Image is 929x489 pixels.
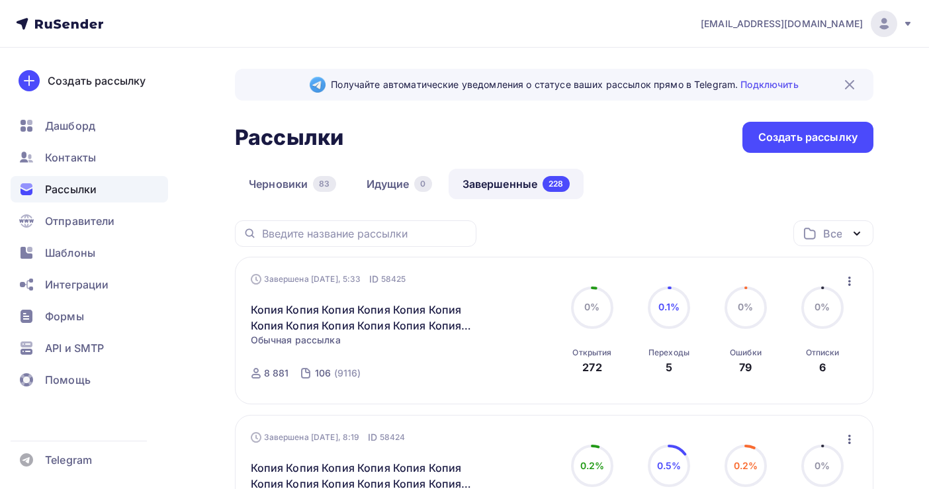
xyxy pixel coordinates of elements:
span: Отправители [45,213,115,229]
div: Ошибки [730,347,762,358]
a: Рассылки [11,176,168,202]
a: Отправители [11,208,168,234]
span: 0.5% [657,460,682,471]
div: 8 881 [264,367,289,380]
a: Черновики83 [235,169,350,199]
span: 0% [815,460,830,471]
div: 6 [819,359,826,375]
div: 272 [582,359,601,375]
span: Telegram [45,452,92,468]
span: 0% [738,301,753,312]
span: Формы [45,308,84,324]
a: Идущие0 [353,169,446,199]
div: Завершена [DATE], 8:19 [251,431,406,444]
span: Обычная рассылка [251,333,341,347]
span: 58425 [381,273,406,286]
button: Все [793,220,873,246]
span: Получайте автоматические уведомления о статусе ваших рассылок прямо в Telegram. [331,78,798,91]
span: 0.1% [658,301,680,312]
div: 0 [414,176,431,192]
span: ID [369,273,378,286]
input: Введите название рассылки [262,226,468,241]
a: Контакты [11,144,168,171]
a: 106 (9116) [314,363,362,384]
span: Рассылки [45,181,97,197]
div: 228 [543,176,569,192]
span: Шаблоны [45,245,95,261]
a: Формы [11,303,168,330]
span: Интеграции [45,277,109,292]
div: Все [823,226,842,242]
h2: Рассылки [235,124,343,151]
div: 79 [739,359,752,375]
span: 0% [584,301,599,312]
span: Дашборд [45,118,95,134]
span: Контакты [45,150,96,165]
span: Помощь [45,372,91,388]
span: 0.2% [580,460,605,471]
a: Подключить [740,79,798,90]
span: ID [368,431,377,444]
div: Открытия [572,347,611,358]
div: 5 [666,359,672,375]
span: [EMAIL_ADDRESS][DOMAIN_NAME] [701,17,863,30]
div: 83 [313,176,335,192]
div: Переходы [648,347,689,358]
span: 0% [815,301,830,312]
a: Шаблоны [11,240,168,266]
a: [EMAIL_ADDRESS][DOMAIN_NAME] [701,11,913,37]
div: Создать рассылку [758,130,858,145]
span: API и SMTP [45,340,104,356]
a: Завершенные228 [449,169,584,199]
div: Завершена [DATE], 5:33 [251,273,406,286]
div: Создать рассылку [48,73,146,89]
img: Telegram [310,77,326,93]
div: Отписки [806,347,840,358]
span: 0.2% [734,460,758,471]
span: 58424 [380,431,406,444]
a: Копия Копия Копия Копия Копия Копия Копия Копия Копия Копия Копия Копия [GEOGRAPHIC_DATA] [GEOGRA... [251,302,478,333]
div: (9116) [334,367,361,380]
div: 106 [315,367,331,380]
a: Дашборд [11,112,168,139]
